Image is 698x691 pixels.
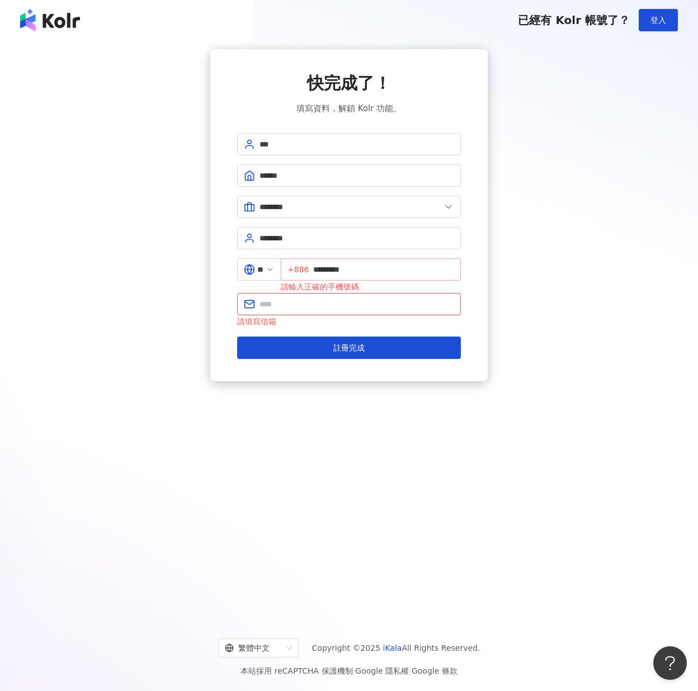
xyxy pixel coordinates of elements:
[353,666,356,675] span: |
[287,263,309,276] span: +886
[518,13,630,27] span: 已經有 Kolr 帳號了？
[240,664,457,678] span: 本站採用 reCAPTCHA 保護機制
[409,666,412,675] span: |
[225,639,282,657] div: 繁體中文
[653,646,687,680] iframe: Help Scout Beacon - Open
[237,337,461,359] button: 註冊完成
[650,16,666,25] span: 登入
[383,643,402,652] a: iKala
[355,666,409,675] a: Google 隱私權
[281,281,461,293] div: 請輸入正確的手機號碼
[237,315,461,328] div: 請填寫信箱
[639,9,678,31] button: 登入
[296,102,402,115] span: 填寫資料，解鎖 Kolr 功能。
[412,666,458,675] a: Google 條款
[312,641,480,655] span: Copyright © 2025 All Rights Reserved.
[333,343,365,352] span: 註冊完成
[20,9,80,31] img: logo
[307,72,391,95] span: 快完成了！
